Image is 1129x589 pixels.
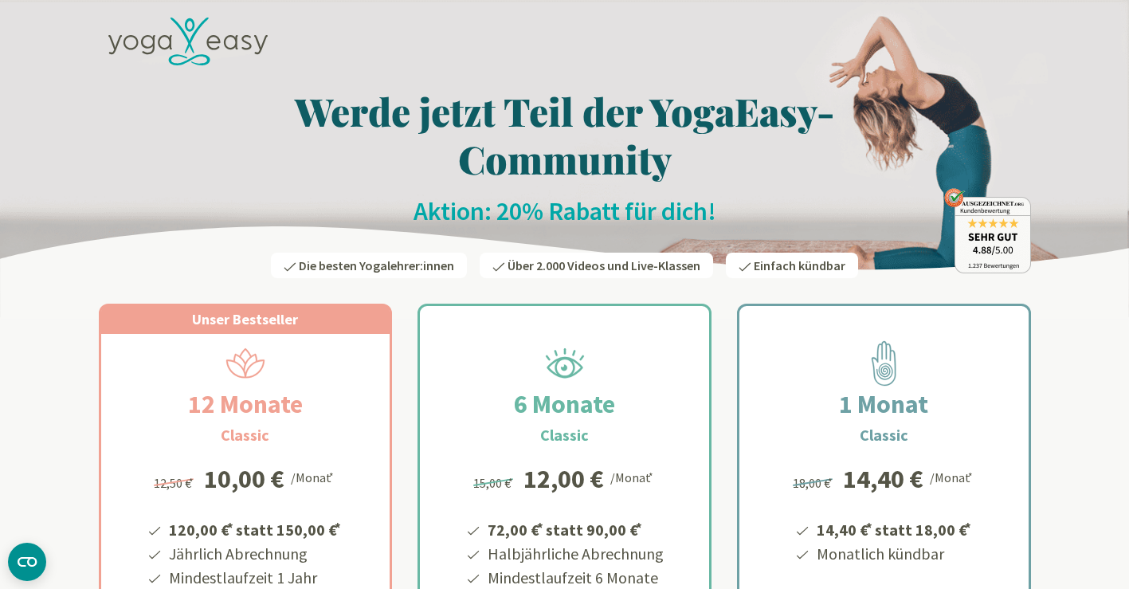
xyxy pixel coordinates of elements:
[814,515,974,542] li: 14,40 € statt 18,00 €
[192,310,298,328] span: Unser Bestseller
[485,515,664,542] li: 72,00 € statt 90,00 €
[291,466,336,487] div: /Monat
[476,385,653,423] h2: 6 Monate
[204,466,284,492] div: 10,00 €
[99,87,1031,183] h1: Werde jetzt Teil der YogaEasy-Community
[221,423,269,447] h3: Classic
[610,466,656,487] div: /Monat
[167,542,343,566] li: Jährlich Abrechnung
[793,475,835,491] span: 18,00 €
[150,385,341,423] h2: 12 Monate
[540,423,589,447] h3: Classic
[814,542,974,566] li: Monatlich kündbar
[843,466,923,492] div: 14,40 €
[754,257,845,273] span: Einfach kündbar
[860,423,908,447] h3: Classic
[930,466,975,487] div: /Monat
[801,385,966,423] h2: 1 Monat
[299,257,454,273] span: Die besten Yogalehrer:innen
[167,515,343,542] li: 120,00 € statt 150,00 €
[8,543,46,581] button: CMP-Widget öffnen
[485,542,664,566] li: Halbjährliche Abrechnung
[508,257,700,273] span: Über 2.000 Videos und Live-Klassen
[523,466,604,492] div: 12,00 €
[473,475,515,491] span: 15,00 €
[944,188,1031,273] img: ausgezeichnet_badge.png
[154,475,196,491] span: 12,50 €
[99,195,1031,227] h2: Aktion: 20% Rabatt für dich!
